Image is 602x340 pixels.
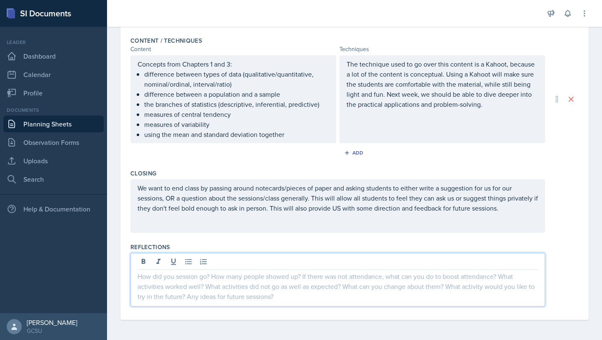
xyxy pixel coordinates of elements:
[138,183,538,213] p: We want to end class by passing around notecards/pieces of paper and asking students to either wr...
[3,39,104,46] div: Leader
[346,149,364,156] div: Add
[3,152,104,169] a: Uploads
[3,201,104,217] div: Help & Documentation
[138,59,329,69] p: Concepts from Chapters 1 and 3:
[3,66,104,83] a: Calendar
[144,109,329,119] p: measures of central tendency
[144,119,329,129] p: measures of variability
[130,169,156,178] label: Closing
[130,45,336,54] div: Content
[3,106,104,114] div: Documents
[3,116,104,132] a: Planning Sheets
[130,243,170,251] label: Reflections
[130,36,202,45] label: Content / Techniques
[341,147,368,159] button: Add
[144,69,329,89] p: difference between types of data (qualitative/quantitative, nominal/ordinal, interval/ratio)
[347,59,538,109] p: The technique used to go over this content is a Kahoot, because a lot of the content is conceptua...
[339,45,545,54] div: Techniques
[144,129,329,139] p: using the mean and standard deviation together
[144,89,329,99] p: difference between a population and a sample
[27,327,77,335] div: GCSU
[3,85,104,101] a: Profile
[144,99,329,109] p: the branches of statistics (descriptive, inferential, predictive)
[3,48,104,64] a: Dashboard
[3,134,104,151] a: Observation Forms
[27,318,77,327] div: [PERSON_NAME]
[3,171,104,188] a: Search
